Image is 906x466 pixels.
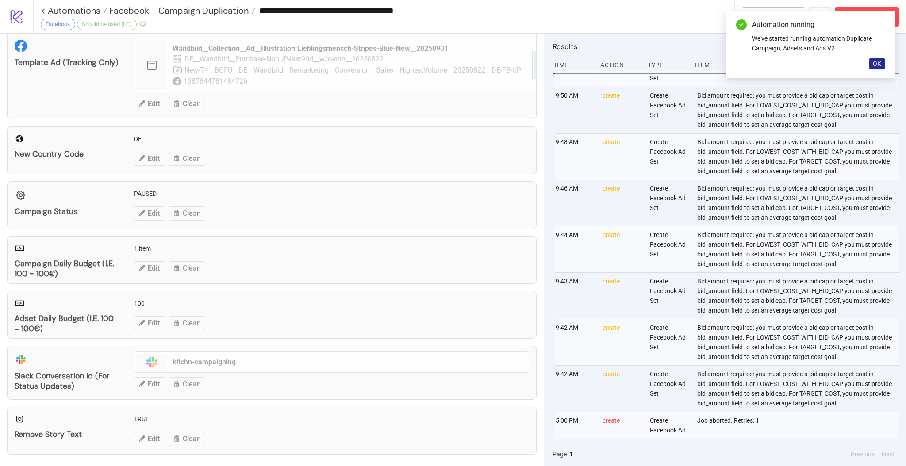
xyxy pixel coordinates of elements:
[742,7,806,27] button: To Builder
[649,273,690,319] div: Create Facebook Ad Set
[696,180,901,226] div: Bid amount required: you must provide a bid cap or target cost in bid_amount field. For LOWEST_CO...
[555,319,596,365] div: 9:42 AM
[694,57,899,73] div: Item
[696,226,901,272] div: Bid amount required: you must provide a bid cap or target cost in bid_amount field. For LOWEST_CO...
[555,134,596,180] div: 9:48 AM
[869,58,885,69] button: OK
[835,7,899,27] button: Abort Run
[696,439,901,466] div: All ad asset values should be unique. Please check your values.(duplicate value: d601608a5e9ad982...
[602,180,643,226] div: create
[553,449,567,459] span: Page
[649,319,690,365] div: Create Facebook Ad Set
[567,449,576,459] button: 1
[647,57,688,73] div: Type
[873,60,881,67] span: OK
[649,180,690,226] div: Create Facebook Ad Set
[649,226,690,272] div: Create Facebook Ad Set
[696,366,901,412] div: Bid amount required: you must provide a bid cap or target cost in bid_amount field. For LOWEST_CO...
[41,19,75,30] div: Facebook
[555,273,596,319] div: 9:43 AM
[107,6,255,15] a: Facebook - Campaign Duplication
[696,319,901,365] div: Bid amount required: you must provide a bid cap or target cost in bid_amount field. For LOWEST_CO...
[599,57,641,73] div: Action
[649,439,690,466] div: Create Facebook Ad
[752,34,885,53] div: We've started running automation Duplicate Campaign, Adsets and Ads V2
[602,319,643,365] div: create
[848,449,877,459] button: Previous
[696,412,901,439] div: Job aborted. Retries: 1
[77,19,137,30] div: Should be fixed (LC)
[602,87,643,133] div: create
[879,449,897,459] button: Next
[602,134,643,180] div: create
[555,412,596,439] div: 5:00 PM
[649,412,690,439] div: Create Facebook Ad
[752,19,885,30] div: Automation running
[555,87,596,133] div: 9:50 AM
[555,439,596,466] div: 5:00 PM
[555,180,596,226] div: 9:46 AM
[696,87,901,133] div: Bid amount required: you must provide a bid cap or target cost in bid_amount field. For LOWEST_CO...
[553,41,899,52] h2: Results
[696,134,901,180] div: Bid amount required: you must provide a bid cap or target cost in bid_amount field. For LOWEST_CO...
[555,366,596,412] div: 9:42 AM
[107,5,249,16] span: Facebook - Campaign Duplication
[809,7,831,27] button: ...
[602,412,643,439] div: create
[41,6,107,15] a: < Automations
[602,366,643,412] div: create
[602,439,643,466] div: create
[649,134,690,180] div: Create Facebook Ad Set
[736,19,747,30] span: check-circle
[555,226,596,272] div: 9:44 AM
[696,273,901,319] div: Bid amount required: you must provide a bid cap or target cost in bid_amount field. For LOWEST_CO...
[649,366,690,412] div: Create Facebook Ad Set
[602,273,643,319] div: create
[602,226,643,272] div: create
[649,87,690,133] div: Create Facebook Ad Set
[553,57,594,73] div: Time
